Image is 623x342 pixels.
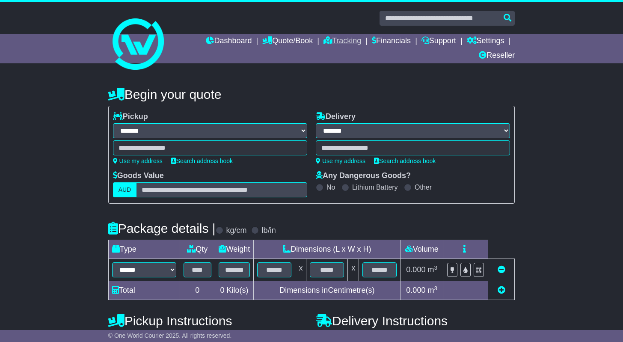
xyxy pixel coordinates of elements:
[108,332,232,339] span: © One World Courier 2025. All rights reserved.
[108,281,180,300] td: Total
[180,281,215,300] td: 0
[316,171,411,181] label: Any Dangerous Goods?
[467,34,504,49] a: Settings
[206,34,252,49] a: Dashboard
[498,265,505,274] a: Remove this item
[226,226,247,235] label: kg/cm
[316,158,365,164] a: Use my address
[372,34,411,49] a: Financials
[113,158,163,164] a: Use my address
[348,259,359,281] td: x
[316,112,356,122] label: Delivery
[108,240,180,259] td: Type
[295,259,306,281] td: x
[113,182,137,197] label: AUD
[220,286,225,294] span: 0
[415,183,432,191] label: Other
[406,265,425,274] span: 0.000
[326,183,335,191] label: No
[479,49,515,63] a: Reseller
[406,286,425,294] span: 0.000
[254,240,400,259] td: Dimensions (L x W x H)
[498,286,505,294] a: Add new item
[262,226,276,235] label: lb/in
[400,240,443,259] td: Volume
[215,240,254,259] td: Weight
[171,158,233,164] a: Search address book
[108,314,307,328] h4: Pickup Instructions
[316,314,515,328] h4: Delivery Instructions
[108,87,515,101] h4: Begin your quote
[215,281,254,300] td: Kilo(s)
[108,221,216,235] h4: Package details |
[113,112,148,122] label: Pickup
[421,34,456,49] a: Support
[262,34,313,49] a: Quote/Book
[374,158,436,164] a: Search address book
[254,281,400,300] td: Dimensions in Centimetre(s)
[427,286,437,294] span: m
[427,265,437,274] span: m
[352,183,398,191] label: Lithium Battery
[434,265,437,271] sup: 3
[180,240,215,259] td: Qty
[434,285,437,291] sup: 3
[113,171,164,181] label: Goods Value
[323,34,361,49] a: Tracking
